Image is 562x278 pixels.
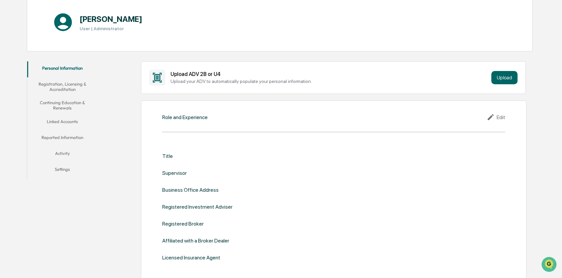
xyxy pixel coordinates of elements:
[162,114,208,120] div: Role and Experience
[27,115,98,131] button: Linked Accounts
[7,84,12,90] div: 🖐️
[27,131,98,147] button: Reported Information
[55,84,82,90] span: Attestations
[27,77,98,96] button: Registration, Licensing & Accreditation
[113,53,121,61] button: Start new chat
[27,61,98,178] div: secondary tabs example
[7,51,19,63] img: 1746055101610-c473b297-6a78-478c-a979-82029cc54cd1
[162,187,219,193] div: Business Office Address
[491,71,518,84] button: Upload
[487,113,505,121] div: Edit
[4,81,45,93] a: 🖐️Preclearance
[27,61,98,77] button: Personal Information
[162,204,233,210] div: Registered Investment Adviser
[45,81,85,93] a: 🗄️Attestations
[171,71,489,77] div: Upload ADV 2B or U4
[23,51,109,57] div: Start new chat
[27,96,98,115] button: Continuing Education & Renewals
[162,221,204,227] div: Registered Broker
[162,153,173,159] div: Title
[13,96,42,103] span: Data Lookup
[7,97,12,102] div: 🔎
[162,238,229,244] div: Affiliated with a Broker Dealer
[80,26,142,31] h3: User | Administrator
[80,14,142,24] h1: [PERSON_NAME]
[7,14,121,25] p: How can we help?
[162,254,220,261] div: Licensed Insurance Agent
[23,57,84,63] div: We're available if you need us!
[48,84,53,90] div: 🗄️
[66,112,80,117] span: Pylon
[13,84,43,90] span: Preclearance
[541,256,559,274] iframe: Open customer support
[4,94,44,105] a: 🔎Data Lookup
[171,79,489,84] div: Upload your ADV to automatically populate your personal information.
[27,147,98,163] button: Activity
[27,163,98,178] button: Settings
[162,170,187,176] div: Supervisor
[47,112,80,117] a: Powered byPylon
